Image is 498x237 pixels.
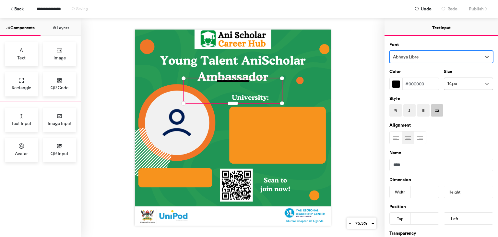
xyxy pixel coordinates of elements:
label: Position [389,204,406,210]
span: QR Code [51,84,68,91]
div: Height [444,186,465,198]
img: Avatar [145,91,209,155]
span: Undo [421,3,432,15]
label: Dimension [389,177,411,183]
label: Font [389,42,399,48]
label: Color [389,69,401,75]
button: Layers [41,18,81,36]
div: Width [390,186,411,198]
div: Top [390,213,411,225]
button: - [347,218,353,229]
label: Name [389,150,401,156]
button: Undo [411,3,435,15]
label: Transparency [389,230,416,237]
div: Text Alignment Picker [389,131,426,144]
span: QR Input [51,150,68,157]
div: Left [444,213,465,225]
span: Text [17,55,26,61]
button: Text Input [385,18,498,36]
span: Saving [76,6,88,11]
iframe: Drift Widget Chat Controller [466,205,490,229]
button: + [369,218,376,229]
button: Back [6,3,27,15]
label: Size [444,69,452,75]
button: 75.5% [353,218,369,229]
span: Image [53,55,66,61]
span: Image Input [48,120,72,127]
img: Background [135,30,331,226]
div: #000000 [403,78,439,90]
span: Rectangle [12,84,31,91]
span: Avatar [15,150,28,157]
span: Text Input [11,120,31,127]
label: Style [389,95,400,102]
label: Alignment [389,122,411,129]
